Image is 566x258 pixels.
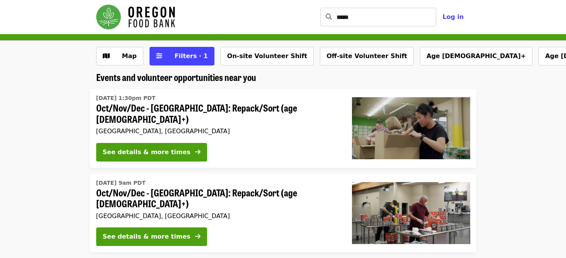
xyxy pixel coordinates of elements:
time: [DATE] 1:30pm PDT [96,94,156,102]
span: Map [122,52,137,60]
i: map icon [103,52,110,60]
input: Search [337,8,436,26]
img: Oregon Food Bank - Home [96,5,175,29]
span: Events and volunteer opportunities near you [96,70,256,84]
div: [GEOGRAPHIC_DATA], [GEOGRAPHIC_DATA] [96,212,340,220]
i: arrow-right icon [195,148,201,156]
i: sliders-h icon [156,52,162,60]
i: search icon [326,13,332,21]
button: Show map view [96,47,143,65]
span: Oct/Nov/Dec - [GEOGRAPHIC_DATA]: Repack/Sort (age [DEMOGRAPHIC_DATA]+) [96,187,340,210]
button: On-site Volunteer Shift [221,47,314,65]
div: [GEOGRAPHIC_DATA], [GEOGRAPHIC_DATA] [96,127,340,135]
img: Oct/Nov/Dec - Portland: Repack/Sort (age 16+) organized by Oregon Food Bank [352,182,470,244]
button: See details & more times [96,143,207,162]
button: Filters (1 selected) [150,47,214,65]
button: Log in [436,9,470,25]
a: See details for "Oct/Nov/Dec - Portland: Repack/Sort (age 8+)" [90,89,476,168]
span: Log in [442,13,464,21]
button: Off-site Volunteer Shift [320,47,414,65]
span: Filters · 1 [175,52,208,60]
div: See details & more times [103,232,190,241]
a: See details for "Oct/Nov/Dec - Portland: Repack/Sort (age 16+)" [90,174,476,253]
div: See details & more times [103,148,190,157]
time: [DATE] 9am PDT [96,179,146,187]
button: Age [DEMOGRAPHIC_DATA]+ [420,47,532,65]
span: Oct/Nov/Dec - [GEOGRAPHIC_DATA]: Repack/Sort (age [DEMOGRAPHIC_DATA]+) [96,102,340,125]
i: arrow-right icon [195,233,201,240]
img: Oct/Nov/Dec - Portland: Repack/Sort (age 8+) organized by Oregon Food Bank [352,97,470,159]
button: See details & more times [96,227,207,246]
